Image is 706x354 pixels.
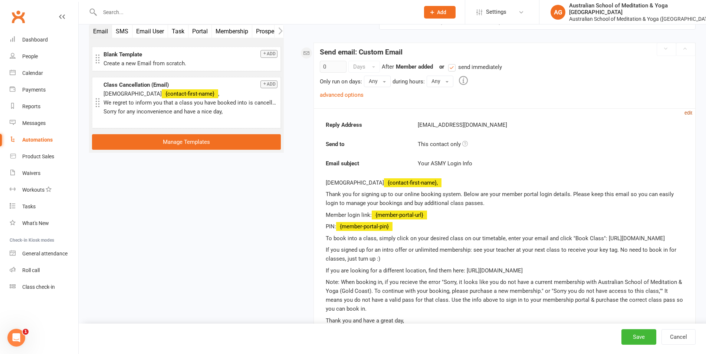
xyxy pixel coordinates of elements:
button: Task [168,25,188,38]
div: Blank Template [104,50,278,59]
strong: Reply Address [320,120,412,129]
button: Membership [212,25,252,38]
strong: Email subject [320,159,412,168]
strong: Member added [396,63,433,70]
a: Reports [10,98,78,115]
div: Tasks [22,204,36,209]
a: Roll call [10,262,78,279]
a: Workouts [10,182,78,198]
div: Automations [22,137,53,143]
input: Search... [98,7,414,17]
button: Email [89,25,112,38]
div: during hours: [393,77,425,86]
p: [DEMOGRAPHIC_DATA] [326,178,683,187]
div: What's New [22,220,49,226]
p: [DEMOGRAPHIC_DATA] , [104,89,278,98]
div: Dashboard [22,37,48,43]
strong: Send to [320,140,412,149]
div: [EMAIL_ADDRESS][DOMAIN_NAME] [412,120,689,129]
div: Reports [22,103,40,109]
button: Any [427,76,453,87]
div: This contact only [412,140,689,149]
div: Workouts [22,187,45,193]
a: Manage Templates [92,134,281,150]
button: Cancel [661,329,696,345]
iframe: Intercom live chat [7,329,25,347]
div: Australian School of Meditation & Yoga [326,178,683,348]
button: Add [260,80,278,88]
div: People [22,53,38,59]
button: Prospect Status Change [252,25,323,38]
span: Add [437,9,446,15]
a: advanced options [320,92,364,98]
div: Product Sales [22,153,54,159]
button: Portal [188,25,212,38]
span: 1 [23,329,29,335]
p: Thank you for signing up to our online booking system. Below are your member portal login details... [326,190,683,208]
div: Class Cancellation (Email) [104,80,278,89]
p: Member login link: [326,211,683,219]
a: Product Sales [10,148,78,165]
span: send immediately [458,63,502,70]
div: AG [551,5,565,20]
button: SMS [112,25,132,38]
button: Any [364,76,391,87]
div: Payments [22,87,46,93]
div: or [435,62,502,72]
span: After [382,63,394,70]
a: People [10,48,78,65]
a: Automations [10,132,78,148]
div: Waivers [22,170,40,176]
button: Add [424,6,456,19]
a: Waivers [10,165,78,182]
div: Messages [22,120,46,126]
a: Clubworx [9,7,27,26]
div: Roll call [22,267,40,273]
p: If you are looking for a different location, find them here: [URL][DOMAIN_NAME] [326,266,683,275]
p: Thank you and have a great day, [326,316,683,325]
a: Tasks [10,198,78,215]
p: If you signed up for an intro offer or unlimited membership: see your teacher at your next class ... [326,245,683,263]
a: Payments [10,82,78,98]
button: Email User [132,25,168,38]
a: What's New [10,215,78,232]
strong: Send email: Custom Email [320,48,403,56]
p: Sorry for any inconvenience and have a nice day, [104,107,278,116]
button: Save [621,329,656,345]
div: Your ASMY Login Info [418,159,683,168]
a: Calendar [10,65,78,82]
button: Add [260,50,278,58]
span: Settings [486,4,506,20]
small: edit [684,110,692,116]
div: Only run on days: [320,77,362,86]
a: Messages [10,115,78,132]
a: Dashboard [10,32,78,48]
p: We regret to inform you that a class you have booked into is cancelled due to insufficient bookin... [104,98,278,107]
div: Calendar [22,70,43,76]
p: To book into a class, simply click on your desired class on our timetable, enter your email and c... [326,234,683,243]
a: General attendance kiosk mode [10,245,78,262]
div: Class check-in [22,284,55,290]
p: PIN: [326,222,683,231]
a: Class kiosk mode [10,279,78,295]
div: Create a new Email from scratch. [104,59,278,68]
p: Note: When booking in, if you recieve the error "Sorry, it looks like you do not have a current m... [326,278,683,313]
div: General attendance [22,251,68,257]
